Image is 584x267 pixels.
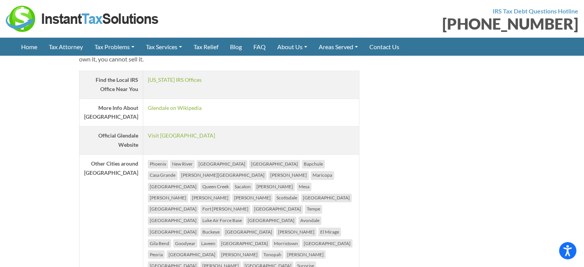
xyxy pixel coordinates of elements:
li: [GEOGRAPHIC_DATA] [197,160,247,168]
li: El Mirage [318,227,341,236]
a: Tax Attorney [43,38,89,56]
li: [GEOGRAPHIC_DATA] [246,216,296,225]
li: [GEOGRAPHIC_DATA] [148,216,199,225]
a: About Us [271,38,313,56]
li: Fort [PERSON_NAME] [200,205,250,213]
li: Gila Bend [148,239,171,247]
li: Luke Air Force Base [200,216,244,225]
li: Laveen [199,239,217,247]
li: Tempe [305,205,322,213]
a: Tax Services [140,38,188,56]
li: [GEOGRAPHIC_DATA] [167,250,217,259]
li: Mesa [297,182,311,191]
li: Sacaton [233,182,253,191]
li: Casa Grande [148,171,177,179]
li: [PERSON_NAME] [148,194,188,202]
th: Official Glendale Website [79,126,143,154]
li: [GEOGRAPHIC_DATA] [252,205,303,213]
li: [GEOGRAPHIC_DATA] [148,205,199,213]
div: [PHONE_NUMBER] [298,16,579,32]
a: FAQ [248,38,271,56]
img: Instant Tax Solutions Logo [6,6,159,32]
li: [PERSON_NAME] [255,182,295,191]
th: Find the Local IRS Office Near You [79,71,143,99]
a: Visit [GEOGRAPHIC_DATA] [148,132,215,139]
li: [GEOGRAPHIC_DATA] [148,182,199,191]
li: [PERSON_NAME] [232,194,273,202]
li: [PERSON_NAME] [190,194,230,202]
a: Tax Relief [188,38,224,56]
a: Areas Served [313,38,364,56]
li: Scottsdale [275,194,299,202]
li: New River [170,160,195,168]
li: [GEOGRAPHIC_DATA] [148,227,199,236]
li: Morristown [272,239,300,247]
a: Blog [224,38,248,56]
a: Contact Us [364,38,405,56]
li: Bapchule [302,160,325,168]
a: Instant Tax Solutions Logo [6,14,159,22]
li: Buckeye [200,227,222,236]
li: [GEOGRAPHIC_DATA] [302,239,352,247]
li: [PERSON_NAME][GEOGRAPHIC_DATA] [179,171,266,179]
a: Tax Problems [89,38,140,56]
strong: IRS Tax Debt Questions Hotline [493,7,578,15]
li: [GEOGRAPHIC_DATA] [301,194,352,202]
a: Home [15,38,43,56]
li: [GEOGRAPHIC_DATA] [223,227,274,236]
li: Goodyear [173,239,197,247]
th: More Info About [GEOGRAPHIC_DATA] [79,98,143,126]
li: [PERSON_NAME] [268,171,309,179]
li: [PERSON_NAME] [285,250,326,259]
li: Tonopah [261,250,283,259]
li: [PERSON_NAME] [276,227,316,236]
li: Peoria [148,250,165,259]
a: Glendale on Wikipedia [148,104,202,111]
li: Maricopa [311,171,334,179]
li: Queen Creek [200,182,231,191]
li: [GEOGRAPHIC_DATA] [219,239,270,247]
li: [GEOGRAPHIC_DATA] [249,160,300,168]
li: Phoenix [148,160,168,168]
a: [US_STATE] IRS Offices [148,76,202,83]
li: [PERSON_NAME] [219,250,260,259]
li: Avondale [298,216,321,225]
